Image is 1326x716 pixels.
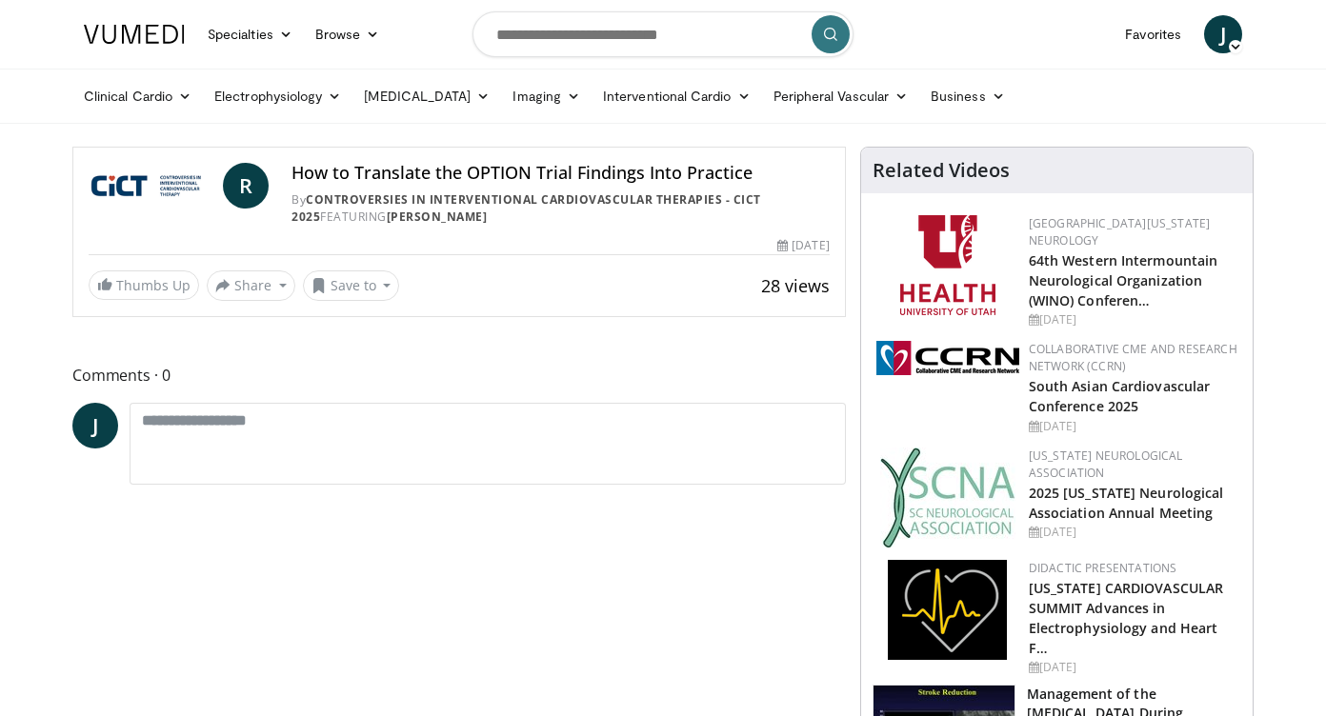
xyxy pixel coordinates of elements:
a: R [223,163,269,209]
a: Browse [304,15,392,53]
h4: How to Translate the OPTION Trial Findings Into Practice [291,163,829,184]
img: a04ee3ba-8487-4636-b0fb-5e8d268f3737.png.150x105_q85_autocrop_double_scale_upscale_version-0.2.png [876,341,1019,375]
a: Interventional Cardio [592,77,762,115]
a: J [1204,15,1242,53]
div: By FEATURING [291,191,829,226]
div: Didactic Presentations [1029,560,1237,577]
a: [US_STATE] Neurological Association [1029,447,1183,481]
a: Collaborative CME and Research Network (CCRN) [1029,341,1237,374]
a: Electrophysiology [203,77,352,115]
a: Thumbs Up [89,270,199,300]
a: Imaging [501,77,592,115]
a: J [72,403,118,448]
a: Clinical Cardio [72,77,203,115]
img: Controversies in Interventional Cardiovascular Therapies - CICT 2025 [89,163,215,209]
a: [PERSON_NAME] [387,209,488,225]
a: [US_STATE] CARDIOVASCULAR SUMMIT Advances in Electrophysiology and Heart F… [1029,579,1224,657]
button: Save to [303,270,400,301]
a: 2025 [US_STATE] Neurological Association Annual Meeting [1029,484,1224,522]
div: [DATE] [1029,659,1237,676]
div: [DATE] [1029,418,1237,435]
img: f6362829-b0a3-407d-a044-59546adfd345.png.150x105_q85_autocrop_double_scale_upscale_version-0.2.png [900,215,995,315]
a: Specialties [196,15,304,53]
input: Search topics, interventions [472,11,854,57]
button: Share [207,270,295,301]
h4: Related Videos [873,159,1010,182]
img: 1860aa7a-ba06-47e3-81a4-3dc728c2b4cf.png.150x105_q85_autocrop_double_scale_upscale_version-0.2.png [888,560,1007,660]
div: [DATE] [1029,311,1237,328]
a: [GEOGRAPHIC_DATA][US_STATE] Neurology [1029,215,1211,249]
img: b123db18-9392-45ae-ad1d-42c3758a27aa.jpg.150x105_q85_autocrop_double_scale_upscale_version-0.2.jpg [880,447,1015,547]
span: 28 views [761,274,830,297]
div: [DATE] [1029,524,1237,541]
a: Controversies in Interventional Cardiovascular Therapies - CICT 2025 [291,191,761,225]
a: 64th Western Intermountain Neurological Organization (WINO) Conferen… [1029,251,1218,309]
a: Peripheral Vascular [762,77,919,115]
div: [DATE] [777,237,829,254]
a: Favorites [1114,15,1193,53]
img: VuMedi Logo [84,25,185,44]
span: Comments 0 [72,363,846,388]
a: [MEDICAL_DATA] [352,77,501,115]
a: Business [919,77,1016,115]
a: South Asian Cardiovascular Conference 2025 [1029,377,1211,415]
